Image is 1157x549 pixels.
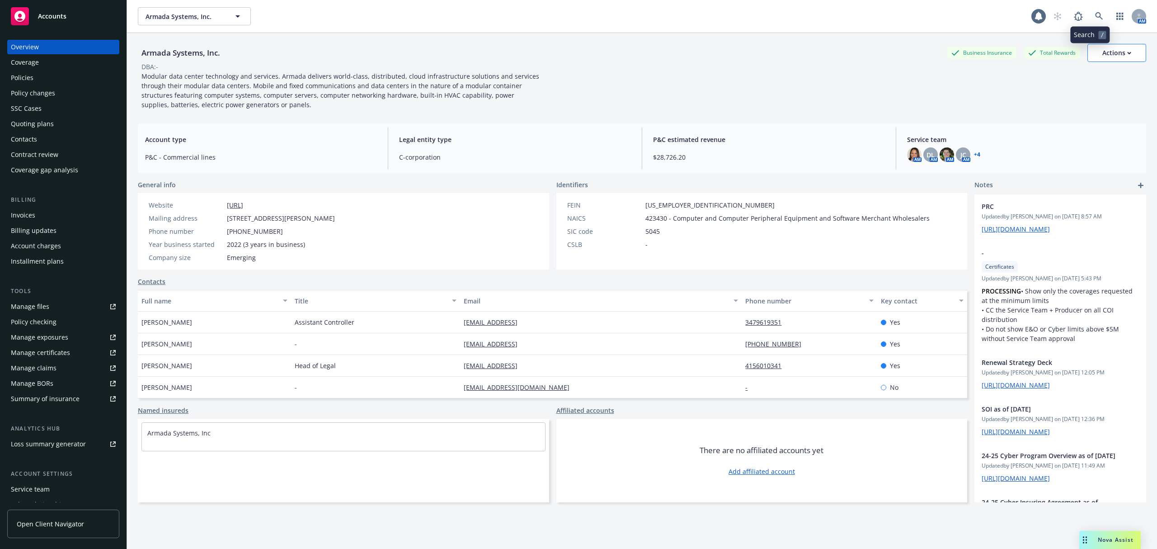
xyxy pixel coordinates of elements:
[1111,7,1129,25] a: Switch app
[291,290,460,312] button: Title
[7,424,119,433] div: Analytics hub
[745,361,789,370] a: 4156010341
[7,361,119,375] a: Manage claims
[1135,180,1146,191] a: add
[138,47,224,59] div: Armada Systems, Inc.
[11,147,58,162] div: Contract review
[7,497,119,512] a: Sales relationships
[982,358,1115,367] span: Renewal Strategy Deck
[11,132,37,147] div: Contacts
[11,223,56,238] div: Billing updates
[1079,531,1141,549] button: Nova Assist
[700,445,823,456] span: There are no affiliated accounts yet
[985,263,1014,271] span: Certificates
[745,296,863,306] div: Phone number
[974,180,993,191] span: Notes
[17,519,84,529] span: Open Client Navigator
[146,12,224,21] span: Armada Systems, Inc.
[141,296,277,306] div: Full name
[974,152,980,157] a: +4
[7,195,119,204] div: Billing
[7,40,119,54] a: Overview
[947,47,1016,58] div: Business Insurance
[295,383,297,392] span: -
[11,86,55,100] div: Policy changes
[7,147,119,162] a: Contract review
[295,339,297,349] span: -
[7,86,119,100] a: Policy changes
[464,340,525,348] a: [EMAIL_ADDRESS]
[7,330,119,345] span: Manage exposures
[149,240,223,249] div: Year business started
[877,290,967,312] button: Key contact
[907,135,1139,144] span: Service team
[890,361,900,370] span: Yes
[138,290,291,312] button: Full name
[11,71,33,85] div: Policies
[464,361,525,370] a: [EMAIL_ADDRESS]
[7,163,119,177] a: Coverage gap analysis
[7,287,119,296] div: Tools
[38,13,66,20] span: Accounts
[645,213,930,223] span: 423430 - Computer and Computer Peripheral Equipment and Software Merchant Wholesalers
[1102,44,1131,62] div: Actions
[11,437,86,451] div: Loss summary generator
[653,152,885,162] span: $28,726.20
[982,451,1115,460] span: 24-25 Cyber Program Overview as of [DATE]
[295,317,354,327] span: Assistant Controller
[982,248,1115,258] span: -
[982,287,1021,295] strong: PROCESSING
[227,240,305,249] span: 2022 (3 years in business)
[982,497,1115,516] span: 24-25 Cyber Insuring Agreement as of [DATE]
[464,383,577,392] a: [EMAIL_ADDRESS][DOMAIN_NAME]
[399,152,631,162] span: C-corporation
[11,315,56,329] div: Policy checking
[141,383,192,392] span: [PERSON_NAME]
[567,200,642,210] div: FEIN
[567,227,642,236] div: SIC code
[567,213,642,223] div: NAICS
[982,274,1139,283] span: Updated by [PERSON_NAME] on [DATE] 5:43 PM
[11,208,35,222] div: Invoices
[1098,536,1133,544] span: Nova Assist
[960,150,966,160] span: JC
[149,213,223,223] div: Mailing address
[7,469,119,478] div: Account settings
[653,135,885,144] span: P&C estimated revenue
[7,482,119,497] a: Service team
[940,147,954,162] img: photo
[927,150,935,160] span: DL
[556,406,614,415] a: Affiliated accounts
[645,240,648,249] span: -
[974,241,1146,350] div: -CertificatesUpdatedby [PERSON_NAME] on [DATE] 5:43 PMPROCESSING• Show only the coverages request...
[982,213,1139,221] span: Updated by [PERSON_NAME] on [DATE] 8:57 AM
[982,462,1139,470] span: Updated by [PERSON_NAME] on [DATE] 11:49 AM
[745,340,809,348] a: [PHONE_NUMBER]
[881,296,954,306] div: Key contact
[1079,531,1091,549] div: Drag to move
[295,361,336,370] span: Head of Legal
[147,429,211,437] a: Armada Systems, Inc
[7,254,119,269] a: Installment plans
[7,101,119,116] a: SSC Cases
[1087,44,1146,62] button: Actions
[7,223,119,238] a: Billing updates
[1069,7,1087,25] a: Report a Bug
[7,208,119,222] a: Invoices
[11,40,39,54] div: Overview
[7,117,119,131] a: Quoting plans
[7,55,119,70] a: Coverage
[227,213,335,223] span: [STREET_ADDRESS][PERSON_NAME]
[11,330,68,345] div: Manage exposures
[11,254,64,269] div: Installment plans
[149,200,223,210] div: Website
[974,490,1146,545] div: 24-25 Cyber Insuring Agreement as of [DATE]Updatedby [PERSON_NAME] on [DATE] 11:42 AM[URL][DOMAIN...
[138,277,165,286] a: Contacts
[141,317,192,327] span: [PERSON_NAME]
[7,315,119,329] a: Policy checking
[556,180,588,189] span: Identifiers
[145,152,377,162] span: P&C - Commercial lines
[974,350,1146,397] div: Renewal Strategy DeckUpdatedby [PERSON_NAME] on [DATE] 12:05 PM[URL][DOMAIN_NAME]
[464,318,525,327] a: [EMAIL_ADDRESS]
[890,317,900,327] span: Yes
